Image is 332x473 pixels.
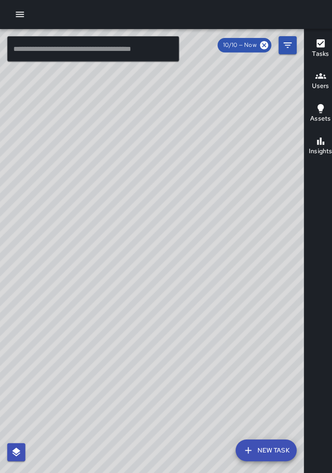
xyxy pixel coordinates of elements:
[305,145,328,155] h6: Insights
[300,32,332,64] button: Tasks
[300,129,332,161] button: Insights
[308,80,324,90] h6: Users
[215,38,268,52] div: 10/10 — Now
[300,64,332,96] button: Users
[308,48,324,58] h6: Tasks
[306,113,326,122] h6: Assets
[300,96,332,129] button: Assets
[232,434,293,455] button: New Task
[215,40,258,49] span: 10/10 — Now
[275,36,293,54] button: Filters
